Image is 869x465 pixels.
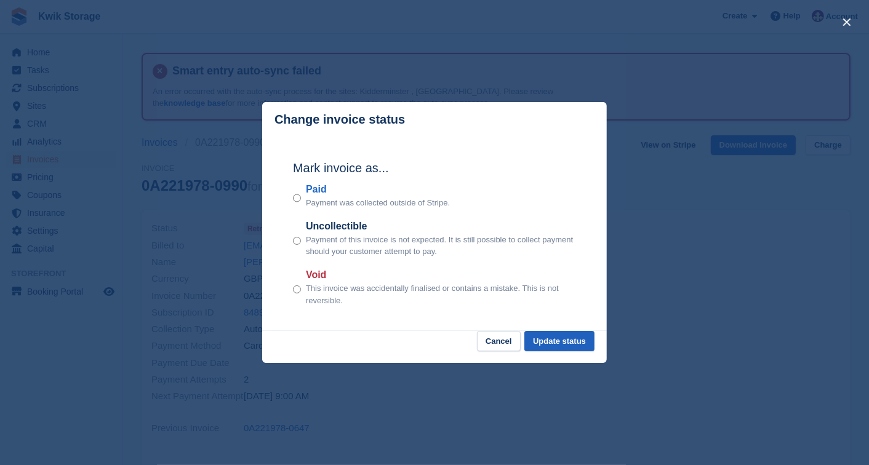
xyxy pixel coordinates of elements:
label: Uncollectible [306,219,576,234]
h2: Mark invoice as... [293,159,576,177]
label: Paid [306,182,450,197]
label: Void [306,268,576,282]
button: close [837,12,857,32]
p: Change invoice status [274,113,405,127]
p: This invoice was accidentally finalised or contains a mistake. This is not reversible. [306,282,576,306]
p: Payment was collected outside of Stripe. [306,197,450,209]
button: Cancel [477,331,521,351]
p: Payment of this invoice is not expected. It is still possible to collect payment should your cust... [306,234,576,258]
button: Update status [524,331,595,351]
